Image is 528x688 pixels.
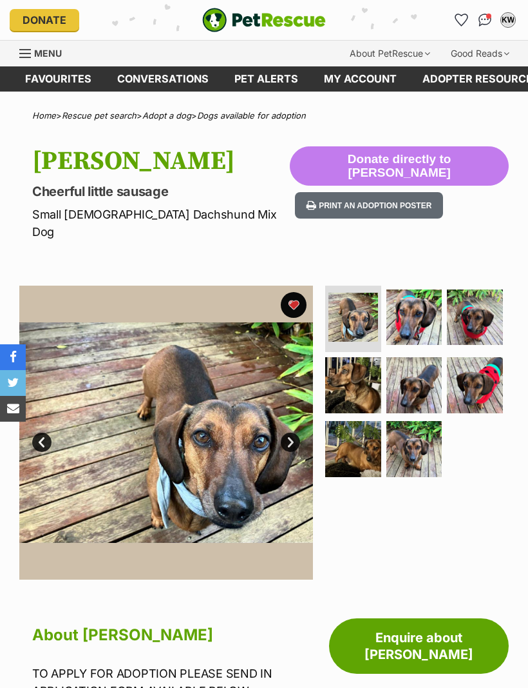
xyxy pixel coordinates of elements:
a: Favourites [451,10,472,30]
div: KW [502,14,514,26]
a: Pet alerts [222,66,311,92]
img: logo-e224e6f780fb5917bec1dbf3a21bbac754714ae5b6737aabdf751b685950b380.svg [202,8,326,32]
a: Enquire about [PERSON_NAME] [329,618,509,674]
a: conversations [104,66,222,92]
h2: About [PERSON_NAME] [32,621,313,649]
p: Small [DEMOGRAPHIC_DATA] Dachshund Mix Dog [32,206,290,241]
a: My account [311,66,410,92]
img: Photo of Frankie Silvanus [328,293,378,342]
button: favourite [281,292,306,318]
img: Photo of Frankie Silvanus [447,290,503,346]
a: Menu [19,41,71,64]
img: Photo of Frankie Silvanus [19,286,313,580]
div: About PetRescue [341,41,439,66]
a: Favourites [12,66,104,92]
h1: [PERSON_NAME] [32,146,290,176]
img: Photo of Frankie Silvanus [386,357,442,413]
p: Cheerful little sausage [32,182,290,201]
a: Home [32,110,56,121]
button: Donate directly to [PERSON_NAME] [290,146,509,186]
a: Donate [10,9,79,31]
button: Print an adoption poster [295,192,443,219]
img: Photo of Frankie Silvanus [325,421,381,477]
img: Photo of Frankie Silvanus [325,357,381,413]
div: Good Reads [442,41,518,66]
img: Photo of Frankie Silvanus [386,290,442,346]
a: PetRescue [202,8,326,32]
a: Conversations [475,10,495,30]
button: My account [498,10,518,30]
a: Rescue pet search [62,110,137,121]
a: Next [281,433,300,452]
ul: Account quick links [451,10,518,30]
img: Photo of Frankie Silvanus [447,357,503,413]
span: Menu [34,48,62,59]
a: Dogs available for adoption [197,110,306,121]
a: Prev [32,433,52,452]
img: chat-41dd97257d64d25036548639549fe6c8038ab92f7586957e7f3b1b290dea8141.svg [478,14,492,26]
a: Adopt a dog [142,110,191,121]
img: Photo of Frankie Silvanus [386,421,442,477]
